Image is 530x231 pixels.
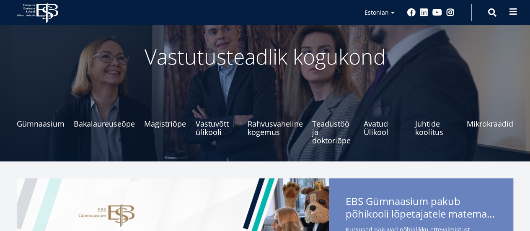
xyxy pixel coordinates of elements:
[407,8,416,17] a: Facebook
[144,119,186,128] span: Magistriõpe
[346,195,496,223] span: EBS Gümnaasium pakub
[43,44,487,69] p: Vastutusteadlik kogukond
[346,208,496,220] span: põhikooli lõpetajatele matemaatika- ja eesti keele kursuseid
[364,103,406,145] a: Avatud Ülikool
[196,103,238,145] a: Vastuvõtt ülikooli
[196,119,238,136] span: Vastuvõtt ülikooli
[17,119,65,128] span: Gümnaasium
[420,8,428,17] a: Linkedin
[17,103,65,145] a: Gümnaasium
[467,119,513,128] span: Mikrokraadid
[432,8,442,17] a: Youtube
[312,103,354,145] a: Teadustöö ja doktoriõpe
[247,103,302,145] a: Rahvusvaheline kogemus
[415,119,458,136] span: Juhtide koolitus
[247,119,302,136] span: Rahvusvaheline kogemus
[467,103,513,145] a: Mikrokraadid
[415,103,458,145] a: Juhtide koolitus
[446,8,455,17] a: Instagram
[312,119,354,145] span: Teadustöö ja doktoriõpe
[364,119,406,136] span: Avatud Ülikool
[74,103,135,145] a: Bakalaureuseõpe
[74,119,135,128] span: Bakalaureuseõpe
[144,103,186,145] a: Magistriõpe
